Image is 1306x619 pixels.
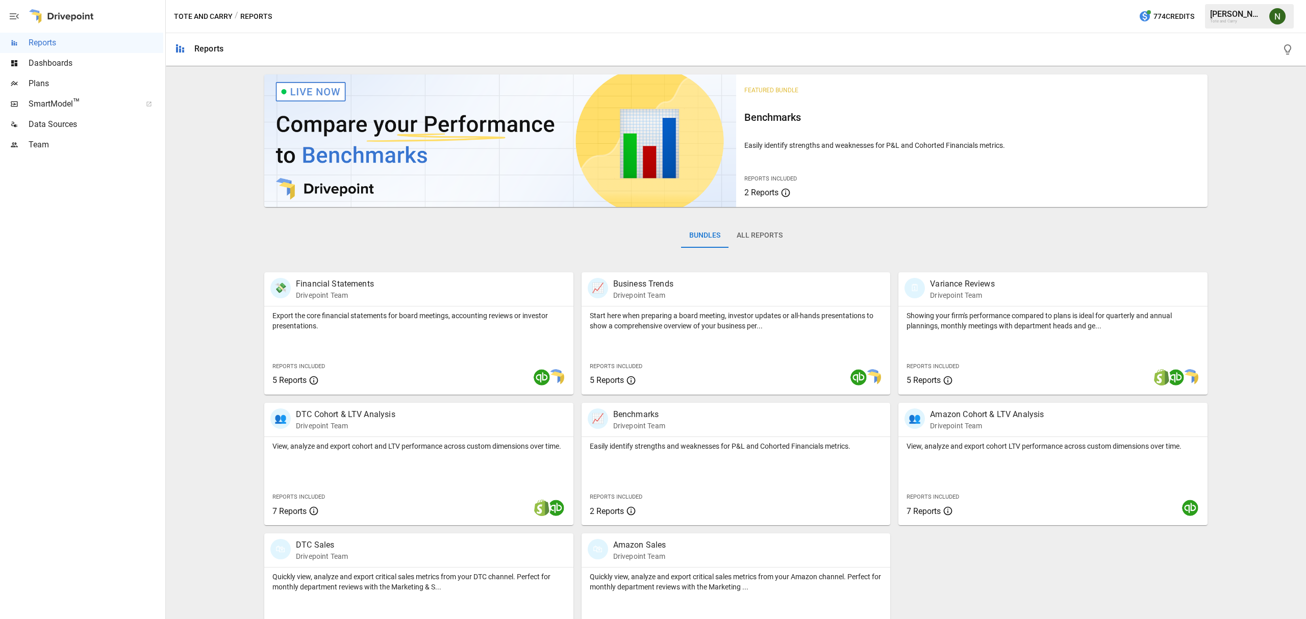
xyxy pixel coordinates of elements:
span: 7 Reports [907,506,941,516]
span: SmartModel [29,98,135,110]
p: Drivepoint Team [296,551,348,561]
img: quickbooks [534,369,550,385]
p: Start here when preparing a board meeting, investor updates or all-hands presentations to show a ... [590,311,883,331]
p: Drivepoint Team [930,421,1044,431]
div: Reports [194,44,223,54]
span: 5 Reports [907,375,941,385]
span: ™ [73,96,80,109]
div: 👥 [905,408,925,429]
span: Reports Included [744,175,797,182]
p: DTC Cohort & LTV Analysis [296,408,395,421]
p: Amazon Cohort & LTV Analysis [930,408,1044,421]
div: 🛍 [270,539,291,559]
div: Tote and Carry [1210,19,1263,23]
span: Reports Included [590,363,642,370]
button: 774Credits [1135,7,1198,26]
img: smart model [865,369,881,385]
span: Data Sources [29,118,163,131]
span: Featured Bundle [744,87,798,94]
p: Showing your firm's performance compared to plans is ideal for quarterly and annual plannings, mo... [907,311,1199,331]
div: 📈 [588,278,608,298]
span: 2 Reports [590,506,624,516]
div: 🗓 [905,278,925,298]
span: Reports Included [590,494,642,500]
p: Variance Reviews [930,278,994,290]
div: [PERSON_NAME] [1210,9,1263,19]
span: 7 Reports [272,506,307,516]
p: Drivepoint Team [296,290,374,300]
span: Reports [29,37,163,49]
span: Plans [29,78,163,90]
img: quickbooks [1182,500,1198,516]
p: Easily identify strengths and weaknesses for P&L and Cohorted Financials metrics. [744,140,1200,150]
button: All Reports [729,223,791,248]
div: 💸 [270,278,291,298]
span: Reports Included [272,363,325,370]
span: 5 Reports [590,375,624,385]
p: Export the core financial statements for board meetings, accounting reviews or investor presentat... [272,311,565,331]
span: 774 Credits [1153,10,1194,23]
p: Drivepoint Team [296,421,395,431]
p: Amazon Sales [613,539,666,551]
span: Dashboards [29,57,163,69]
img: smart model [1182,369,1198,385]
p: Quickly view, analyze and export critical sales metrics from your Amazon channel. Perfect for mon... [590,572,883,592]
img: smart model [548,369,564,385]
h6: Benchmarks [744,109,1200,125]
div: 👥 [270,408,291,429]
p: Financial Statements [296,278,374,290]
div: / [235,10,238,23]
img: quickbooks [850,369,867,385]
img: video thumbnail [264,74,736,207]
span: 2 Reports [744,188,778,197]
p: DTC Sales [296,539,348,551]
img: Nadhir Y. [1269,8,1286,24]
button: Nadhir Y. [1263,2,1292,31]
p: Drivepoint Team [930,290,994,300]
img: shopify [534,500,550,516]
p: Benchmarks [613,408,665,421]
span: Reports Included [907,363,959,370]
p: View, analyze and export cohort and LTV performance across custom dimensions over time. [272,441,565,451]
p: Easily identify strengths and weaknesses for P&L and Cohorted Financials metrics. [590,441,883,451]
button: Bundles [681,223,729,248]
span: Team [29,139,163,151]
p: Quickly view, analyze and export critical sales metrics from your DTC channel. Perfect for monthl... [272,572,565,592]
span: Reports Included [907,494,959,500]
img: quickbooks [548,500,564,516]
button: Tote and Carry [174,10,233,23]
div: 🛍 [588,539,608,559]
div: 📈 [588,408,608,429]
p: Drivepoint Team [613,551,666,561]
span: Reports Included [272,494,325,500]
p: Drivepoint Team [613,290,673,300]
p: View, analyze and export cohort LTV performance across custom dimensions over time. [907,441,1199,451]
p: Drivepoint Team [613,421,665,431]
p: Business Trends [613,278,673,290]
img: quickbooks [1168,369,1184,385]
span: 5 Reports [272,375,307,385]
img: shopify [1153,369,1170,385]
